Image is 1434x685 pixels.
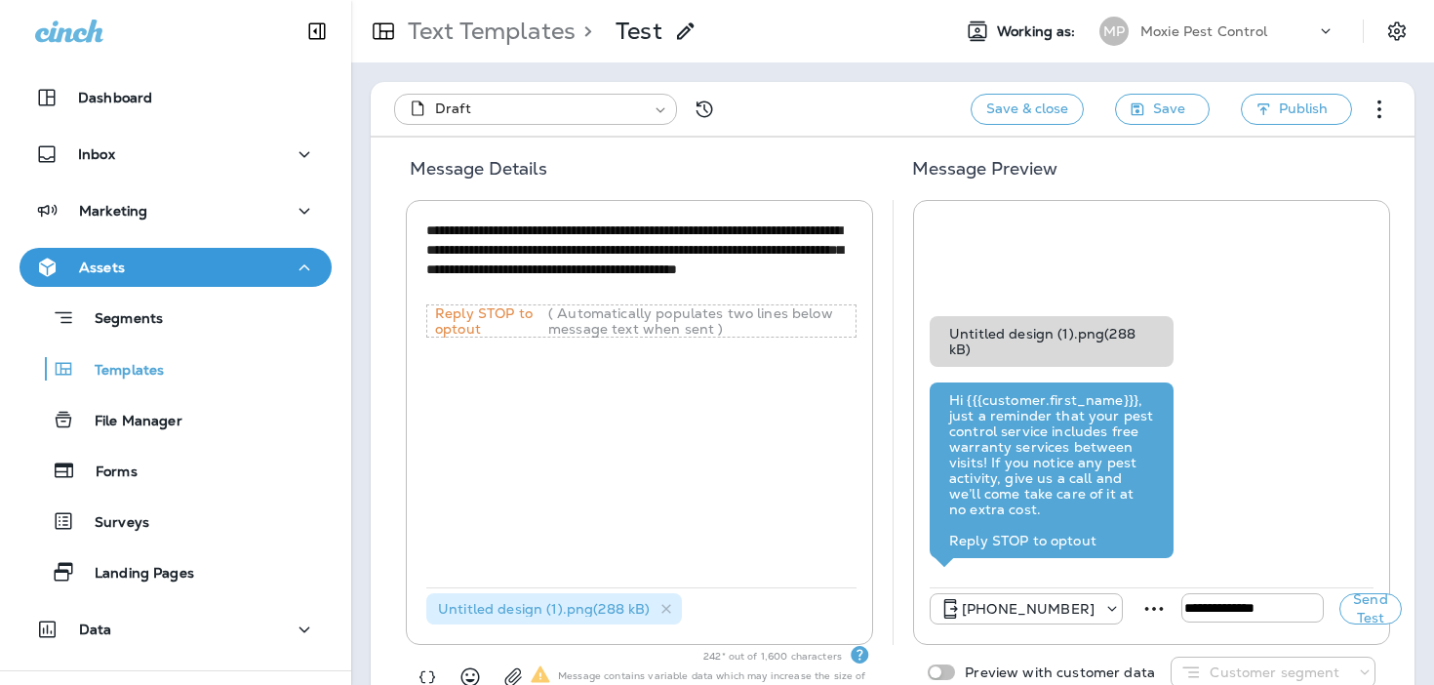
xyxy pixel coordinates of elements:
p: File Manager [75,413,182,431]
h5: Message Preview [889,153,1399,200]
button: Dashboard [20,78,332,117]
span: Working as: [997,23,1080,40]
p: Forms [76,463,138,482]
p: > [576,17,592,46]
p: Segments [75,310,163,330]
button: Landing Pages [20,551,332,592]
button: Publish [1241,94,1352,125]
button: Send Test [1339,593,1402,625]
button: Templates [20,348,332,389]
p: Dashboard [78,90,152,105]
button: File Manager [20,399,332,440]
p: Text Templates [400,17,576,46]
button: Marketing [20,191,332,230]
p: 242 * out of 1,600 characters [703,649,850,665]
button: Surveys [20,501,332,542]
p: Reply STOP to optout [427,305,548,337]
p: Templates [75,362,164,381]
button: Segments [20,297,332,339]
p: Marketing [79,203,147,219]
p: [PHONE_NUMBER] [962,601,1095,617]
p: Preview with customer data [955,665,1155,680]
p: Assets [79,260,125,275]
p: Inbox [78,146,115,162]
div: Text Segments Text messages are billed per segment. A single segment is typically 160 characters,... [850,645,869,665]
div: MP [1099,17,1129,46]
h5: Message Details [386,153,889,200]
span: Draft [435,99,471,118]
span: Save [1153,97,1185,121]
p: Test [616,17,662,46]
span: Publish [1279,97,1328,121]
button: Forms [20,450,332,491]
p: Surveys [75,514,149,533]
button: Save & close [971,94,1084,125]
button: Data [20,610,332,649]
p: Customer segment [1210,665,1339,680]
p: Landing Pages [75,565,194,584]
button: Assets [20,248,332,287]
button: Inbox [20,135,332,174]
button: Collapse Sidebar [290,12,344,51]
div: Untitled design (1).png ( 288 kB ) [930,316,1174,367]
div: Untitled design (1).png(288 kB) [426,593,682,625]
p: Data [79,622,112,637]
button: Save [1115,94,1210,125]
button: View Changelog [685,90,724,129]
div: Hi {{{customer.first_name}}}, just a reminder that your pest control service includes free warran... [949,392,1154,548]
button: Settings [1379,14,1414,49]
span: Untitled design (1).png ( 288 kB ) [438,600,650,618]
p: Moxie Pest Control [1140,23,1268,39]
p: ( Automatically populates two lines below message text when sent ) [548,305,856,337]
